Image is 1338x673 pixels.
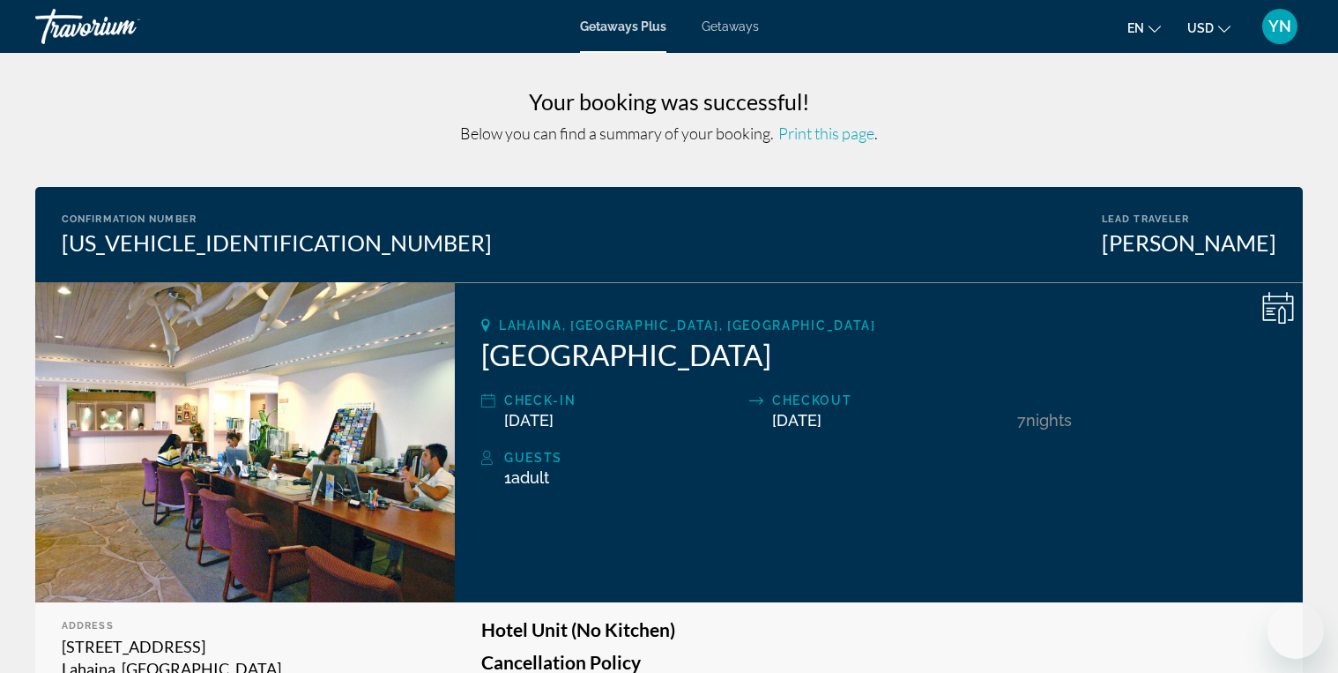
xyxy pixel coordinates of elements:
div: [PERSON_NAME] [1102,229,1276,256]
span: . [776,123,878,143]
span: Adult [511,468,549,487]
button: Change language [1127,15,1161,41]
button: Change currency [1187,15,1230,41]
div: Checkout [772,390,1008,411]
span: YN [1268,18,1291,35]
div: Guests [504,447,1276,468]
button: User Menu [1257,8,1303,45]
span: en [1127,21,1144,35]
div: Confirmation Number [62,213,492,225]
h3: Hotel Unit (No Kitchen) [481,620,1276,639]
a: Travorium [35,4,212,49]
span: 1 [504,468,549,487]
div: Check-In [504,390,740,411]
h3: Your booking was successful! [35,88,1303,115]
span: [DATE] [504,411,554,430]
span: Lahaina, [GEOGRAPHIC_DATA], [GEOGRAPHIC_DATA] [499,318,876,333]
div: Address [62,620,428,632]
span: Nights [1026,411,1072,430]
span: Below you can find a summary of your booking. [460,123,774,143]
span: [DATE] [772,411,821,430]
span: USD [1187,21,1214,35]
span: 7 [1017,411,1026,430]
h3: Cancellation Policy [481,653,1276,672]
h2: [GEOGRAPHIC_DATA] [481,337,1276,372]
iframe: Button to launch messaging window [1267,602,1324,659]
div: [US_VEHICLE_IDENTIFICATION_NUMBER] [62,229,492,256]
span: Print this page [778,123,874,143]
a: Getaways Plus [580,19,666,34]
a: Getaways [702,19,759,34]
div: Lead Traveler [1102,213,1276,225]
